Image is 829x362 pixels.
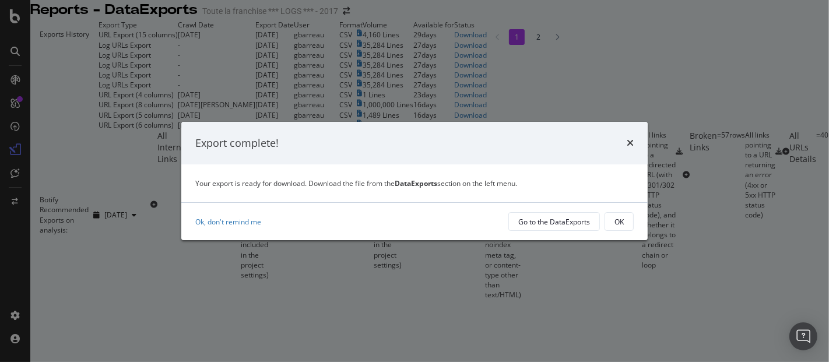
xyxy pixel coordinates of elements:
div: OK [614,217,624,227]
div: Go to the DataExports [518,217,590,227]
button: Go to the DataExports [508,212,600,231]
strong: DataExports [395,178,437,188]
div: times [627,136,634,151]
div: modal [181,122,648,241]
a: Ok, don't remind me [195,217,261,227]
div: Export complete! [195,136,279,151]
div: Open Intercom Messenger [789,322,817,350]
button: OK [605,212,634,231]
span: section on the left menu. [395,178,517,188]
div: Your export is ready for download. Download the file from the [195,178,634,188]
